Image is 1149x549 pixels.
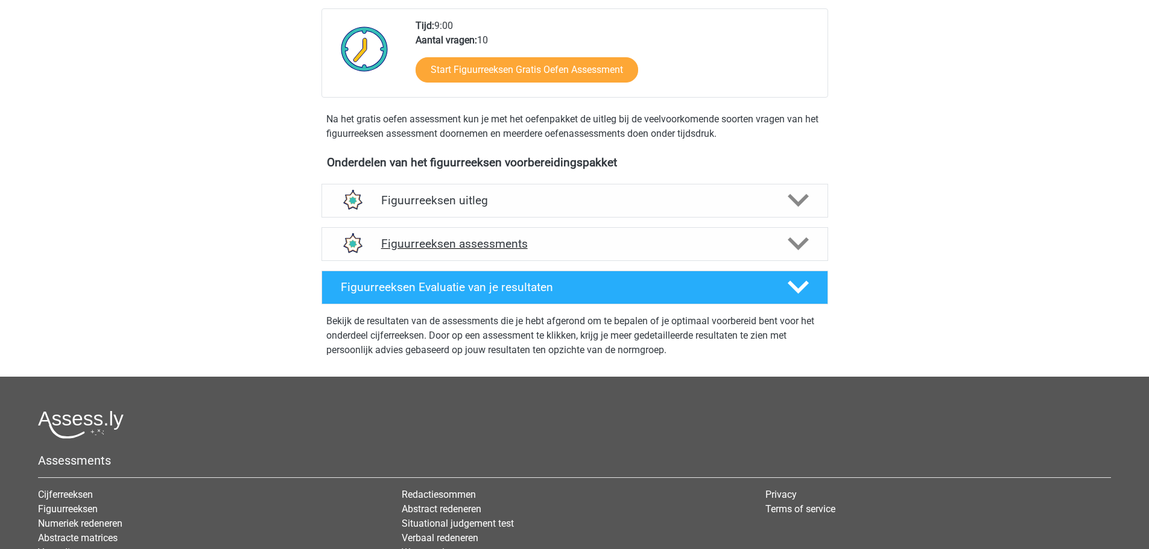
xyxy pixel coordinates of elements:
[334,19,395,79] img: Klok
[341,280,768,294] h4: Figuurreeksen Evaluatie van je resultaten
[327,155,823,169] h4: Onderdelen van het figuurreeksen voorbereidingspakket
[402,532,478,544] a: Verbaal redeneren
[38,410,124,439] img: Assessly logo
[765,503,835,515] a: Terms of service
[402,518,514,529] a: Situational judgement test
[416,34,477,46] b: Aantal vragen:
[337,228,367,259] img: figuurreeksen assessments
[38,532,118,544] a: Abstracte matrices
[337,185,367,216] img: figuurreeksen uitleg
[765,489,797,500] a: Privacy
[38,453,1111,468] h5: Assessments
[321,112,828,141] div: Na het gratis oefen assessment kun je met het oefenpakket de uitleg bij de veelvoorkomende soorte...
[317,184,833,218] a: uitleg Figuurreeksen uitleg
[326,314,823,357] p: Bekijk de resultaten van de assessments die je hebt afgerond om te bepalen of je optimaal voorber...
[38,518,122,529] a: Numeriek redeneren
[407,19,827,97] div: 9:00 10
[381,237,768,251] h4: Figuurreeksen assessments
[317,271,833,304] a: Figuurreeksen Evaluatie van je resultaten
[381,193,768,207] h4: Figuurreeksen uitleg
[402,503,481,515] a: Abstract redeneren
[38,503,98,515] a: Figuurreeksen
[416,57,638,83] a: Start Figuurreeksen Gratis Oefen Assessment
[416,20,434,31] b: Tijd:
[38,489,93,500] a: Cijferreeksen
[317,227,833,261] a: assessments Figuurreeksen assessments
[402,489,476,500] a: Redactiesommen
